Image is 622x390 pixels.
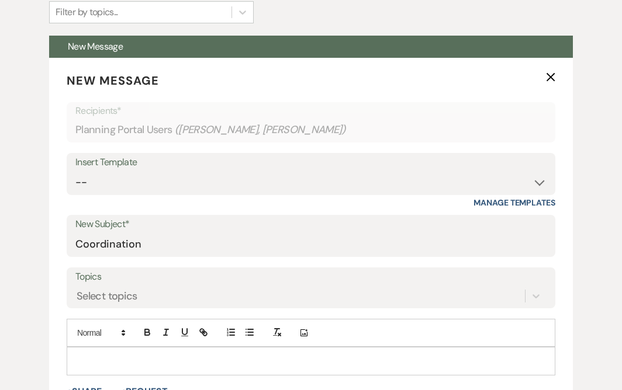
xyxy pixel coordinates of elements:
span: ( [PERSON_NAME], [PERSON_NAME] ) [175,122,347,138]
div: Insert Template [75,154,547,171]
a: Manage Templates [474,197,555,208]
div: Planning Portal Users [75,119,547,141]
label: Topics [75,269,547,285]
span: New Message [67,73,159,88]
span: New Message [68,40,123,53]
label: New Subject* [75,216,547,233]
div: Select topics [77,288,137,304]
p: Recipients* [75,103,547,119]
div: Filter by topics... [56,5,118,19]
